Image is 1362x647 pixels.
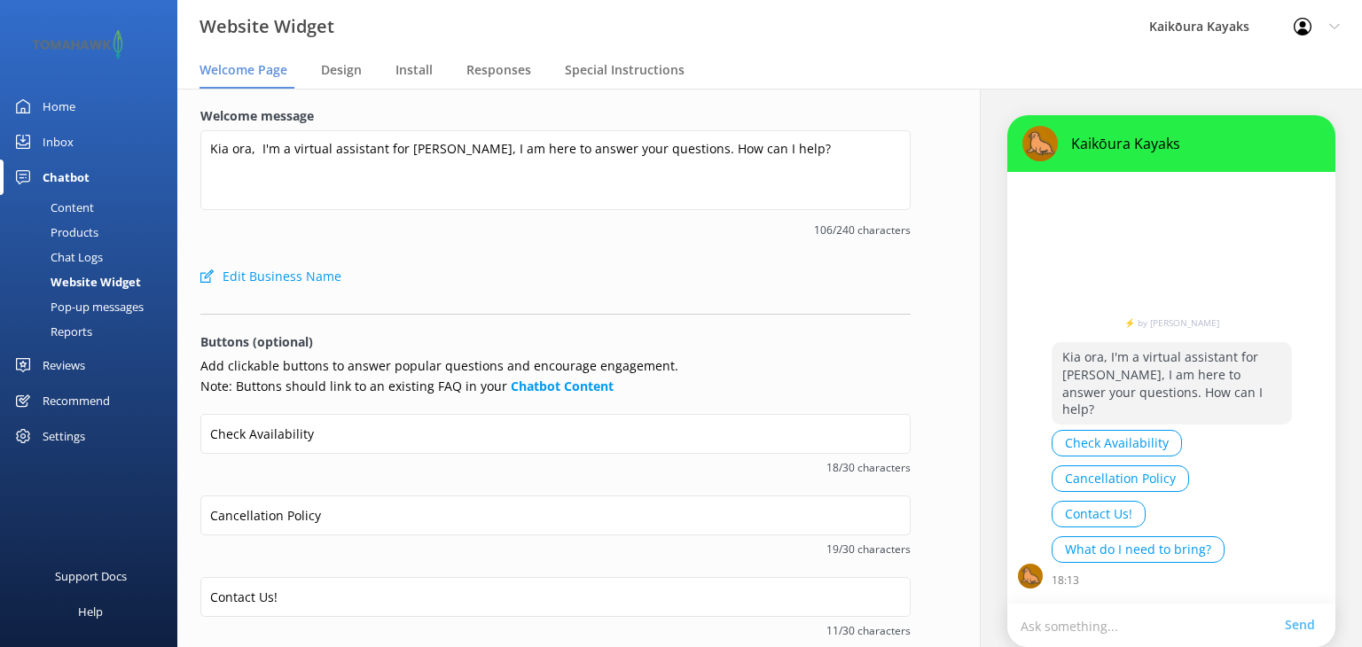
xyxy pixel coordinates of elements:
a: Chatbot Content [511,378,614,394]
span: Welcome Page [200,61,287,79]
span: 19/30 characters [200,541,911,557]
p: Add clickable buttons to answer popular questions and encourage engagement. Note: Buttons should ... [200,356,911,396]
textarea: Kia ora, I'm a virtual assistant for [PERSON_NAME], I am here to answer your questions. How can I... [200,130,911,210]
div: Home [43,89,75,124]
p: Buttons (optional) [200,332,911,352]
p: Kaikōura Kayaks [1058,134,1180,153]
a: Reports [11,319,177,344]
button: Contact Us! [1052,501,1146,527]
div: Reviews [43,347,85,383]
span: 106/240 characters [200,222,911,238]
button: Edit Business Name [200,259,341,294]
input: Button 3 [200,577,911,617]
span: Responses [466,61,531,79]
h3: Website Widget [200,12,334,41]
a: Send [1285,615,1322,635]
div: Help [78,594,103,629]
div: Settings [43,418,85,454]
span: Design [321,61,362,79]
div: Support Docs [55,558,127,594]
a: Content [11,195,177,220]
span: 18/30 characters [200,459,911,476]
label: Welcome message [200,106,911,126]
a: Chat Logs [11,245,177,269]
button: Check Availability [1052,430,1182,456]
a: Pop-up messages [11,294,177,319]
div: Chat Logs [11,245,103,269]
a: Website Widget [11,269,177,294]
div: Pop-up messages [11,294,144,319]
a: ⚡ by [PERSON_NAME] [1052,318,1292,327]
p: 18:13 [1052,572,1079,589]
span: Install [395,61,433,79]
button: What do I need to bring? [1052,536,1225,563]
div: Reports [11,319,92,344]
input: Button 1 [200,414,911,454]
p: Ask something... [1021,617,1285,634]
img: chatbot-avatar [1018,564,1043,589]
div: Chatbot [43,160,90,195]
span: Special Instructions [565,61,685,79]
img: 2-1647550015.png [27,30,129,59]
button: Cancellation Policy [1052,465,1189,492]
a: Products [11,220,177,245]
div: Inbox [43,124,74,160]
div: Products [11,220,98,245]
p: Kia ora, I'm a virtual assistant for [PERSON_NAME], I am here to answer your questions. How can I... [1052,342,1292,424]
span: 11/30 characters [200,622,911,639]
input: Button 2 [200,495,911,535]
div: Website Widget [11,269,141,294]
img: chatbot-avatar [1022,126,1058,161]
div: Content [11,195,94,220]
div: Recommend [43,383,110,418]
